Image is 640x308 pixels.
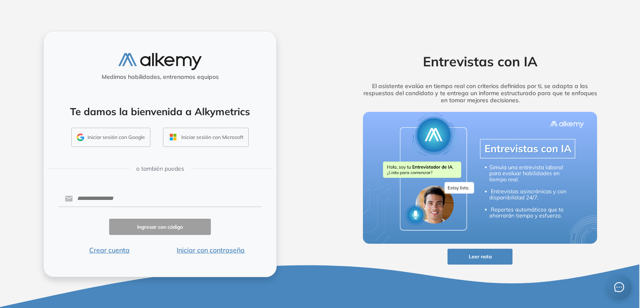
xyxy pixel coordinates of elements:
[614,282,624,292] span: message
[447,249,512,265] button: Leer nota
[168,132,178,142] img: OUTLOOK_ICON
[77,134,84,141] img: GMAIL_ICON
[160,245,262,255] button: Iniciar con contraseña
[47,73,273,81] h5: Medimos habilidades, entrenamos equipos
[350,53,610,69] h2: Entrevistas con IA
[118,53,202,70] img: logo-alkemy
[136,164,184,173] span: o también puedes
[163,128,249,147] button: Iniciar sesión con Microsoft
[55,106,265,118] h4: Te damos la bienvenida a Alkymetrics
[109,219,211,235] button: Ingresar con código
[363,112,597,244] img: img-more-info
[350,83,610,104] h5: El asistente evalúa en tiempo real con criterios definidos por ti, se adapta a las respuestas del...
[71,128,150,147] button: Iniciar sesión con Google
[58,245,160,255] button: Crear cuenta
